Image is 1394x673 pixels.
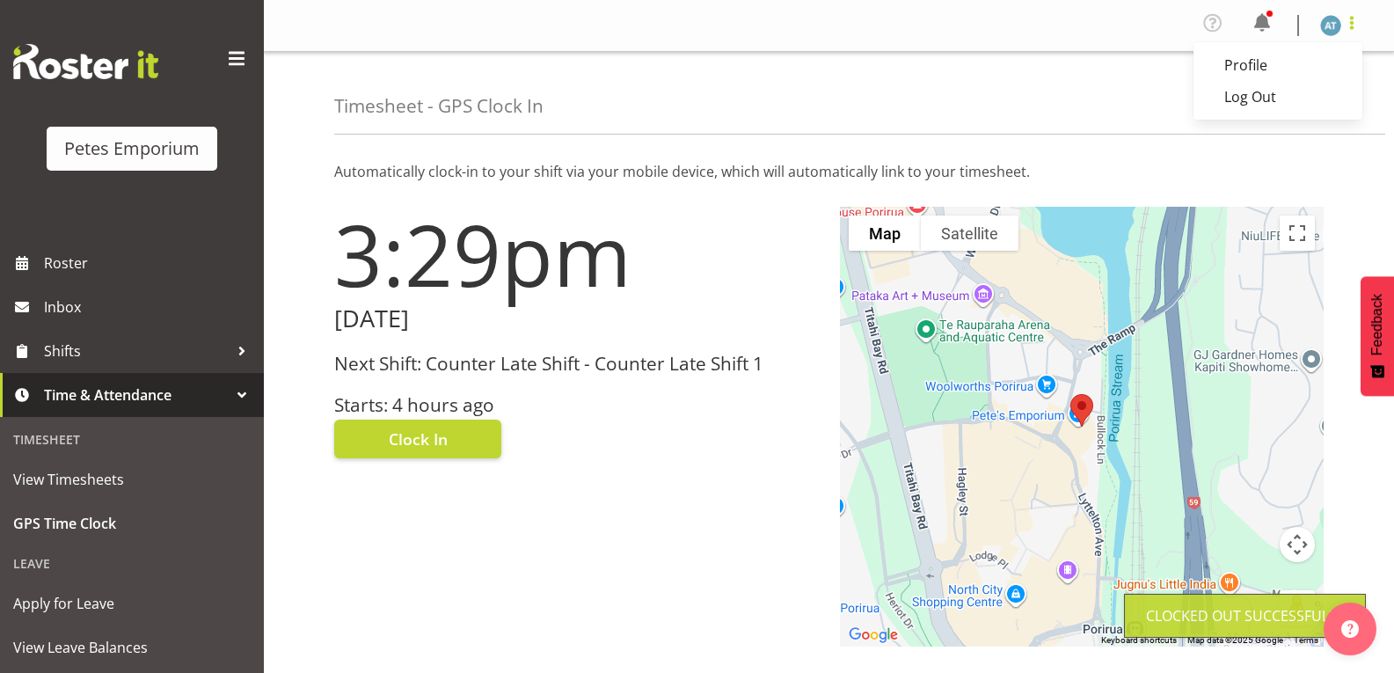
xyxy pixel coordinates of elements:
span: Inbox [44,294,255,320]
span: Map data ©2025 Google [1187,635,1283,645]
span: Shifts [44,338,229,364]
h3: Next Shift: Counter Late Shift - Counter Late Shift 1 [334,354,819,374]
button: Show street map [849,216,921,251]
div: Clocked out Successfully [1146,605,1344,626]
h2: [DATE] [334,305,819,333]
a: Open this area in Google Maps (opens a new window) [844,624,902,647]
h1: 3:29pm [334,207,819,302]
img: alex-micheal-taniwha5364.jpg [1320,15,1341,36]
span: View Timesheets [13,466,251,493]
a: Terms (opens in new tab) [1294,635,1318,645]
a: Log Out [1193,81,1362,113]
img: Rosterit website logo [13,44,158,79]
a: Apply for Leave [4,582,259,625]
img: Google [844,624,902,647]
a: View Leave Balances [4,625,259,669]
button: Keyboard shortcuts [1101,634,1177,647]
div: Leave [4,545,259,582]
span: Roster [44,250,255,276]
button: Show satellite imagery [921,216,1018,251]
span: Time & Attendance [44,382,229,408]
img: help-xxl-2.png [1341,620,1359,638]
h3: Starts: 4 hours ago [334,395,819,415]
button: Toggle fullscreen view [1280,216,1315,251]
a: Profile [1193,49,1362,81]
span: Feedback [1369,294,1385,355]
span: GPS Time Clock [13,510,251,537]
span: Apply for Leave [13,590,251,617]
div: Petes Emporium [64,135,200,162]
h4: Timesheet - GPS Clock In [334,96,544,116]
a: View Timesheets [4,457,259,501]
button: Map camera controls [1280,527,1315,562]
a: GPS Time Clock [4,501,259,545]
button: Clock In [334,420,501,458]
p: Automatically clock-in to your shift via your mobile device, which will automatically link to you... [334,161,1324,182]
button: Feedback - Show survey [1361,276,1394,396]
button: Drag Pegman onto the map to open Street View [1280,590,1315,625]
span: View Leave Balances [13,634,251,661]
div: Timesheet [4,421,259,457]
span: Clock In [389,428,448,450]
